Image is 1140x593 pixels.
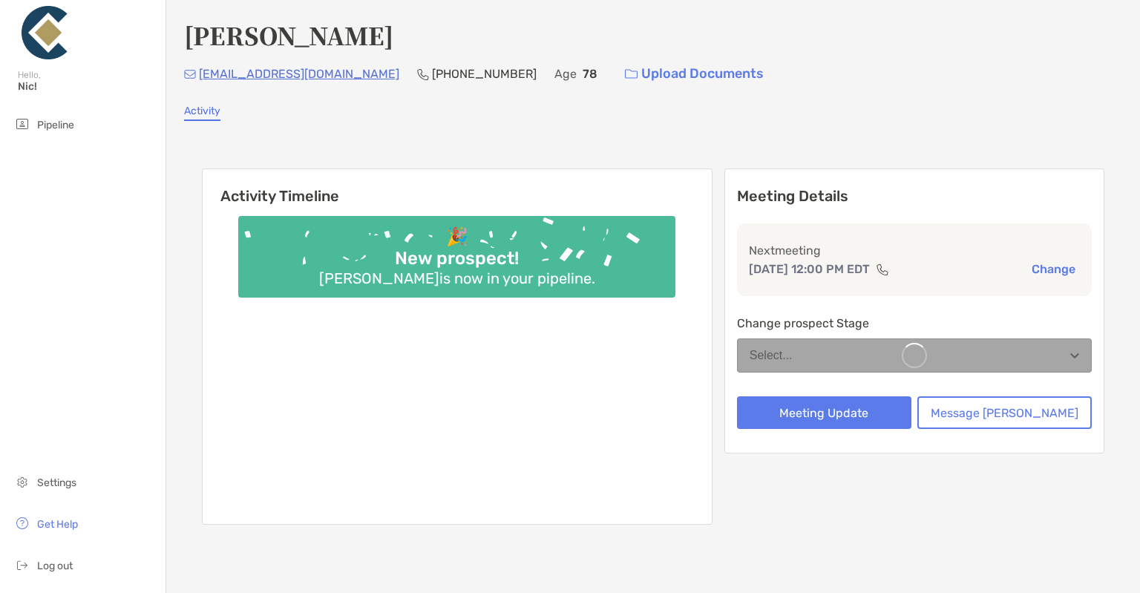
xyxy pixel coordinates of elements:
[37,518,78,531] span: Get Help
[184,70,196,79] img: Email Icon
[615,58,773,90] a: Upload Documents
[184,105,220,121] a: Activity
[18,80,157,93] span: Nic!
[13,514,31,532] img: get-help icon
[1027,261,1080,277] button: Change
[37,560,73,572] span: Log out
[389,248,525,269] div: New prospect!
[737,314,1092,332] p: Change prospect Stage
[749,241,1080,260] p: Next meeting
[917,396,1092,429] button: Message [PERSON_NAME]
[417,68,429,80] img: Phone Icon
[13,115,31,133] img: pipeline icon
[554,65,577,83] p: Age
[876,263,889,275] img: communication type
[583,65,597,83] p: 78
[37,119,74,131] span: Pipeline
[37,476,76,489] span: Settings
[184,18,393,52] h4: [PERSON_NAME]
[203,169,712,205] h6: Activity Timeline
[313,269,601,287] div: [PERSON_NAME] is now in your pipeline.
[737,187,1092,206] p: Meeting Details
[625,69,638,79] img: button icon
[199,65,399,83] p: [EMAIL_ADDRESS][DOMAIN_NAME]
[432,65,537,83] p: [PHONE_NUMBER]
[749,260,870,278] p: [DATE] 12:00 PM EDT
[13,556,31,574] img: logout icon
[18,6,71,59] img: Zoe Logo
[13,473,31,491] img: settings icon
[737,396,911,429] button: Meeting Update
[440,226,474,248] div: 🎉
